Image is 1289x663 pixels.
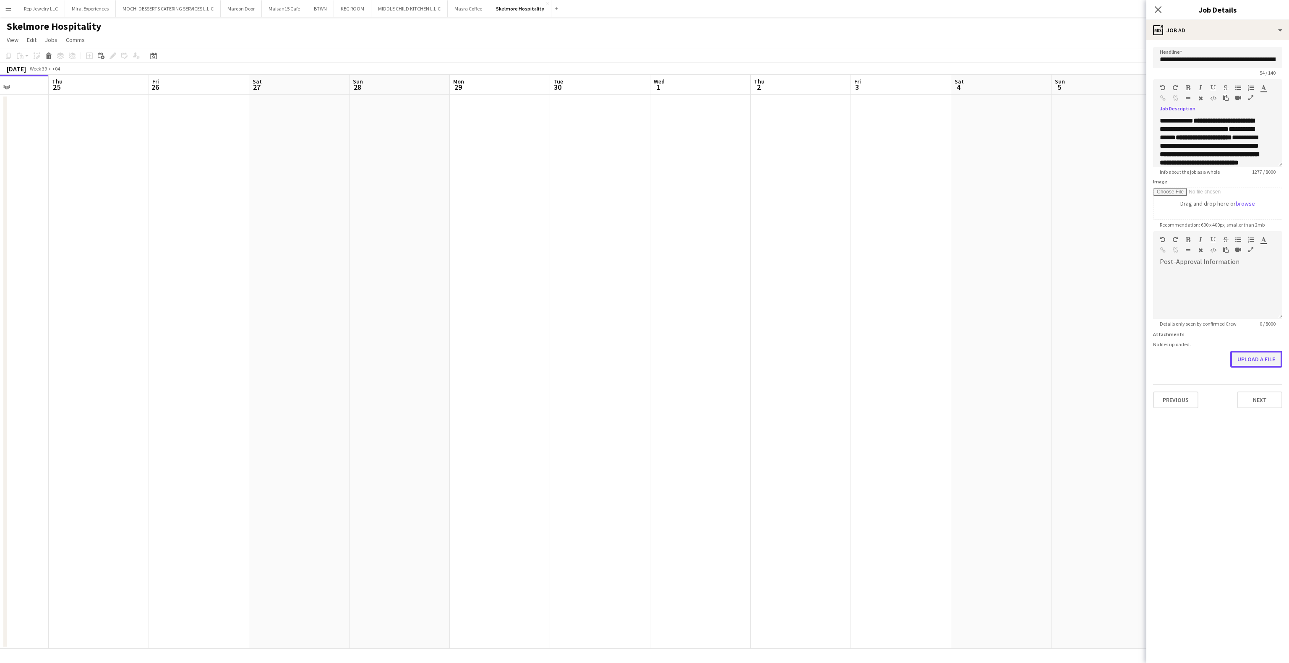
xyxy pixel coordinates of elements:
button: Horizontal Line [1185,247,1191,253]
h3: Job Details [1146,4,1289,15]
button: Text Color [1260,84,1266,91]
span: 2 [753,82,765,92]
button: Skelmore Hospitality [489,0,551,17]
button: HTML Code [1210,247,1216,253]
span: Fri [152,78,159,85]
span: Fri [854,78,861,85]
span: 26 [151,82,159,92]
span: 0 / 8000 [1253,321,1282,327]
button: Unordered List [1235,84,1241,91]
button: Strikethrough [1223,236,1229,243]
a: Edit [23,34,40,45]
button: Previous [1153,392,1198,408]
button: Italic [1198,84,1203,91]
button: Maroon Door [221,0,262,17]
button: KEG ROOM [334,0,371,17]
span: 5 [1054,82,1065,92]
span: Sat [253,78,262,85]
button: Fullscreen [1248,246,1254,253]
button: Insert video [1235,94,1241,101]
button: Rep Jewelry LLC [17,0,65,17]
button: Unordered List [1235,236,1241,243]
button: BTWN [307,0,334,17]
span: 1 [652,82,665,92]
div: No files uploaded. [1153,341,1282,347]
span: 30 [552,82,563,92]
span: 3 [853,82,861,92]
button: Italic [1198,236,1203,243]
span: 28 [352,82,363,92]
a: Jobs [42,34,61,45]
button: Maisan15 Cafe [262,0,307,17]
span: Sun [1055,78,1065,85]
button: Ordered List [1248,84,1254,91]
label: Attachments [1153,331,1185,337]
button: Clear Formatting [1198,247,1203,253]
span: 27 [251,82,262,92]
a: Comms [63,34,88,45]
span: 54 / 140 [1253,70,1282,76]
span: Recommendation: 600 x 400px, smaller than 2mb [1153,222,1271,228]
button: Bold [1185,84,1191,91]
button: Upload a file [1230,351,1282,368]
button: Paste as plain text [1223,94,1229,101]
button: Redo [1172,236,1178,243]
button: Underline [1210,236,1216,243]
button: Next [1237,392,1282,408]
span: 29 [452,82,464,92]
button: Masra Coffee [448,0,489,17]
span: Wed [654,78,665,85]
button: Clear Formatting [1198,95,1203,102]
span: Mon [453,78,464,85]
span: View [7,36,18,44]
button: Undo [1160,84,1166,91]
button: Paste as plain text [1223,246,1229,253]
div: +04 [52,65,60,72]
span: Thu [52,78,63,85]
button: Bold [1185,236,1191,243]
span: Week 39 [28,65,49,72]
button: Horizontal Line [1185,95,1191,102]
button: MIDDLE CHILD KITCHEN L.L.C [371,0,448,17]
span: Thu [754,78,765,85]
span: 4 [953,82,964,92]
button: Redo [1172,84,1178,91]
button: Text Color [1260,236,1266,243]
button: MOCHI DESSERTS CATERING SERVICES L.L.C [116,0,221,17]
button: Strikethrough [1223,84,1229,91]
span: Details only seen by confirmed Crew [1153,321,1243,327]
div: [DATE] [7,65,26,73]
div: Job Ad [1146,20,1289,40]
span: Sat [955,78,964,85]
button: Fullscreen [1248,94,1254,101]
span: 1277 / 8000 [1245,169,1282,175]
span: Tue [553,78,563,85]
h1: Skelmore Hospitality [7,20,102,33]
span: Info about the job as a whole [1153,169,1226,175]
button: Insert video [1235,246,1241,253]
span: 25 [51,82,63,92]
button: Miral Experiences [65,0,116,17]
span: Sun [353,78,363,85]
a: View [3,34,22,45]
button: Underline [1210,84,1216,91]
span: Comms [66,36,85,44]
span: Edit [27,36,37,44]
button: Ordered List [1248,236,1254,243]
span: Jobs [45,36,57,44]
button: HTML Code [1210,95,1216,102]
button: Undo [1160,236,1166,243]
